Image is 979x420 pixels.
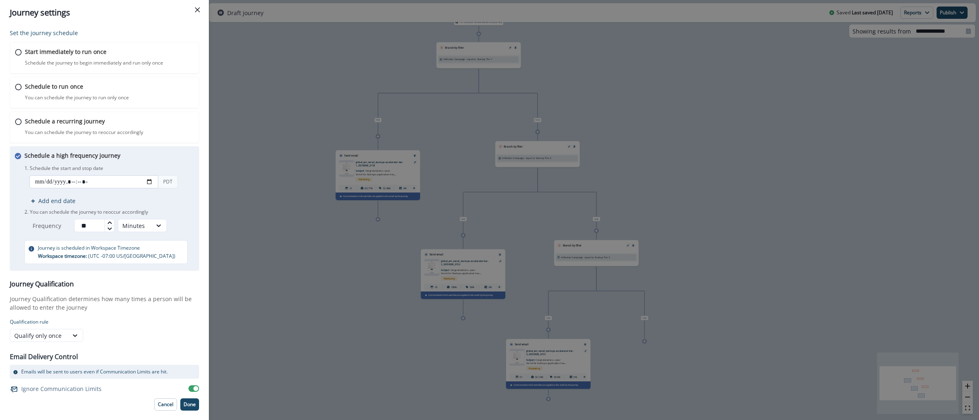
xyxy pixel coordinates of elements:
[10,280,199,288] h3: Journey Qualification
[25,117,105,125] p: Schedule a recurring journey
[25,47,106,56] p: Start immediately to run once
[158,402,173,407] p: Cancel
[191,3,204,16] button: Close
[21,368,168,375] p: Emails will be sent to users even if Communication Limits are hit.
[10,318,199,326] p: Qualification rule
[158,175,178,188] div: PDT
[154,398,177,411] button: Cancel
[38,197,75,205] p: Add end date
[24,151,120,160] p: Schedule a high frequency journey
[33,221,71,230] p: Frequency
[184,402,196,407] p: Done
[25,59,163,67] p: Schedule the journey to begin immediately and run only once
[10,352,78,362] p: Email Delivery Control
[25,82,83,91] p: Schedule to run once
[21,384,102,393] p: Ignore Communication Limits
[38,252,88,259] span: Workspace timezone:
[10,29,199,37] p: Set the journey schedule
[14,331,64,340] div: Qualify only once
[25,129,143,136] p: You can schedule the journey to reoccur accordingly
[38,244,175,260] p: Journey is scheduled in Workspace Timezone ( UTC -07:00 US/[GEOGRAPHIC_DATA] )
[10,7,199,19] div: Journey settings
[10,295,199,312] p: Journey Qualification determines how many times a person will be allowed to enter the journey
[25,94,129,101] p: You can schedule the journey to run only once
[180,398,199,411] button: Done
[24,208,194,216] p: 2. You can schedule the journey to reoccur accordingly
[24,165,194,172] p: 1. Schedule the start and stop date
[122,221,148,230] div: Minutes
